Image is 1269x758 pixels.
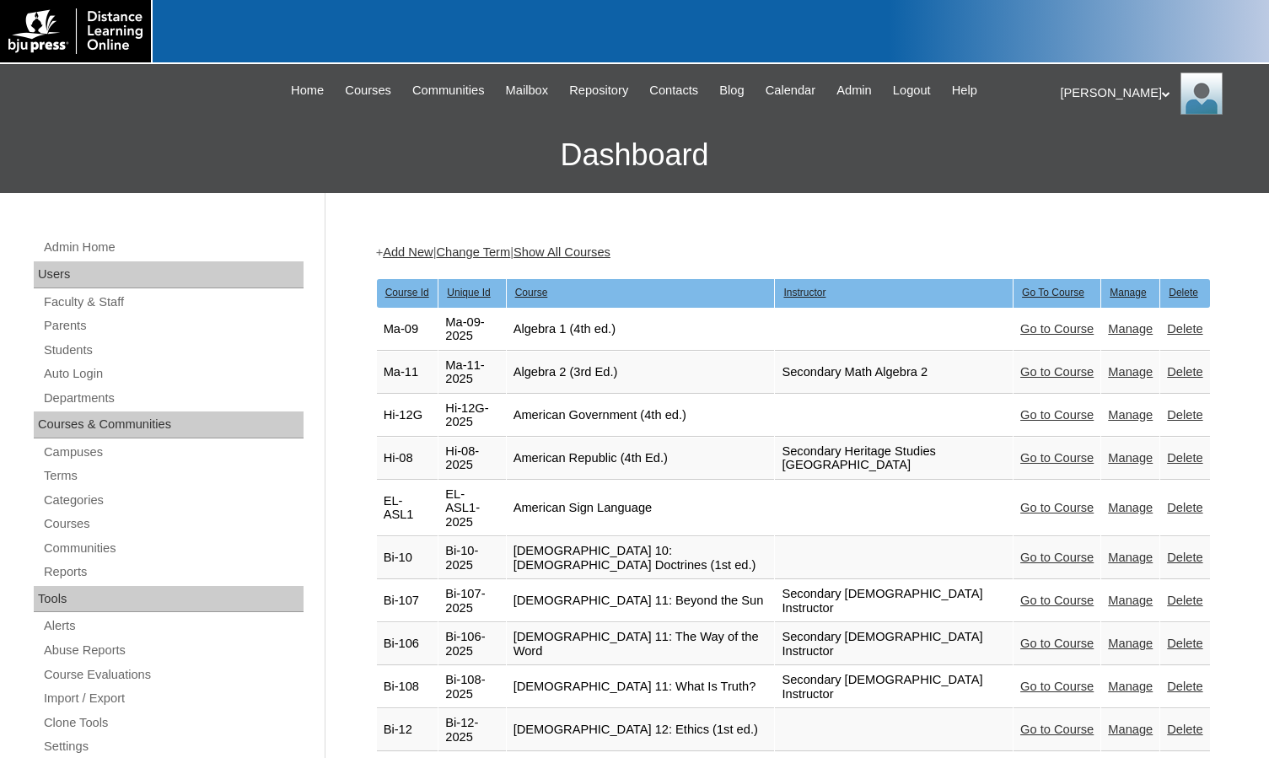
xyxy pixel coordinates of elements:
img: Melanie Sevilla [1180,73,1223,115]
td: [DEMOGRAPHIC_DATA] 10: [DEMOGRAPHIC_DATA] Doctrines (1st ed.) [507,537,775,579]
div: + | | [376,244,1211,261]
span: Admin [836,81,872,100]
span: Contacts [649,81,698,100]
a: Show All Courses [514,245,610,259]
div: [PERSON_NAME] [1061,73,1253,115]
u: Course Id [385,287,429,298]
a: Abuse Reports [42,640,304,661]
td: Ma-11 [377,352,438,394]
span: Logout [893,81,931,100]
td: Bi-10 [377,537,438,579]
a: Manage [1108,322,1153,336]
a: Go to Course [1020,551,1094,564]
a: Logout [885,81,939,100]
span: Help [952,81,977,100]
div: Users [34,261,304,288]
td: American Government (4th ed.) [507,395,775,437]
td: Ma-11-2025 [438,352,505,394]
a: Manage [1108,501,1153,514]
td: Secondary [DEMOGRAPHIC_DATA] Instructor [775,580,1013,622]
div: Courses & Communities [34,411,304,438]
td: [DEMOGRAPHIC_DATA] 11: The Way of the Word [507,623,775,665]
td: EL-ASL1 [377,481,438,537]
a: Manage [1108,408,1153,422]
a: Courses [42,513,304,535]
td: Secondary Heritage Studies [GEOGRAPHIC_DATA] [775,438,1013,480]
a: Manage [1108,680,1153,693]
a: Go to Course [1020,723,1094,736]
td: [DEMOGRAPHIC_DATA] 12: Ethics (1st ed.) [507,709,775,751]
a: Import / Export [42,688,304,709]
u: Go To Course [1022,287,1084,298]
a: Go to Course [1020,501,1094,514]
td: Secondary [DEMOGRAPHIC_DATA] Instructor [775,623,1013,665]
td: Algebra 2 (3rd Ed.) [507,352,775,394]
a: Blog [711,81,752,100]
a: Go to Course [1020,322,1094,336]
a: Change Term [436,245,510,259]
span: Communities [412,81,485,100]
a: Campuses [42,442,304,463]
td: Bi-12 [377,709,438,751]
a: Communities [42,538,304,559]
td: Hi-12G-2025 [438,395,505,437]
a: Manage [1108,365,1153,379]
u: Manage [1110,287,1146,298]
a: Repository [561,81,637,100]
img: logo-white.png [8,8,142,54]
td: Ma-09 [377,309,438,351]
a: Departments [42,388,304,409]
td: Secondary Math Algebra 2 [775,352,1013,394]
td: Bi-12-2025 [438,709,505,751]
span: Repository [569,81,628,100]
td: EL-ASL1-2025 [438,481,505,537]
td: Hi-08-2025 [438,438,505,480]
a: Faculty & Staff [42,292,304,313]
a: Delete [1167,408,1202,422]
a: Delete [1167,551,1202,564]
span: Blog [719,81,744,100]
a: Go to Course [1020,637,1094,650]
span: Courses [345,81,391,100]
u: Delete [1169,287,1198,298]
td: Hi-12G [377,395,438,437]
a: Delete [1167,637,1202,650]
td: [DEMOGRAPHIC_DATA] 11: Beyond the Sun [507,580,775,622]
a: Delete [1167,680,1202,693]
a: Communities [404,81,493,100]
u: Instructor [783,287,825,298]
a: Mailbox [497,81,557,100]
a: Reports [42,562,304,583]
a: Admin Home [42,237,304,258]
td: Hi-08 [377,438,438,480]
a: Courses [336,81,400,100]
a: Calendar [757,81,824,100]
a: Add New [383,245,433,259]
a: Manage [1108,637,1153,650]
a: Contacts [641,81,707,100]
div: Tools [34,586,304,613]
a: Auto Login [42,363,304,384]
a: Go to Course [1020,594,1094,607]
a: Go to Course [1020,365,1094,379]
td: American Sign Language [507,481,775,537]
a: Delete [1167,501,1202,514]
a: Terms [42,465,304,487]
a: Delete [1167,365,1202,379]
a: Home [282,81,332,100]
td: Bi-106-2025 [438,623,505,665]
td: Bi-107-2025 [438,580,505,622]
td: Bi-107 [377,580,438,622]
a: Clone Tools [42,712,304,734]
td: American Republic (4th Ed.) [507,438,775,480]
a: Settings [42,736,304,757]
a: Admin [828,81,880,100]
td: Bi-106 [377,623,438,665]
h3: Dashboard [8,117,1261,193]
a: Go to Course [1020,451,1094,465]
a: Delete [1167,451,1202,465]
td: Ma-09-2025 [438,309,505,351]
a: Delete [1167,322,1202,336]
td: Secondary [DEMOGRAPHIC_DATA] Instructor [775,666,1013,708]
td: Bi-108-2025 [438,666,505,708]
